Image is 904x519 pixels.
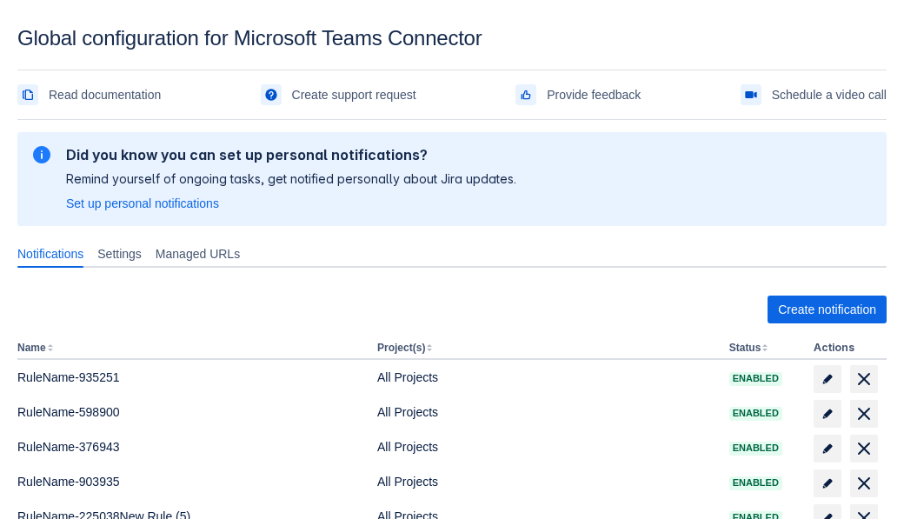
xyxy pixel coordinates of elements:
[821,442,834,456] span: edit
[854,473,874,494] span: delete
[21,88,35,102] span: documentation
[821,372,834,386] span: edit
[377,438,715,456] div: All Projects
[49,81,161,109] span: Read documentation
[261,81,416,109] a: Create support request
[547,81,641,109] span: Provide feedback
[778,296,876,323] span: Create notification
[156,245,240,263] span: Managed URLs
[17,473,363,490] div: RuleName-903935
[821,476,834,490] span: edit
[377,342,425,354] button: Project(s)
[17,369,363,386] div: RuleName-935251
[772,81,887,109] span: Schedule a video call
[729,409,782,418] span: Enabled
[729,478,782,488] span: Enabled
[854,403,874,424] span: delete
[515,81,641,109] a: Provide feedback
[377,369,715,386] div: All Projects
[377,403,715,421] div: All Projects
[377,473,715,490] div: All Projects
[66,195,219,212] a: Set up personal notifications
[729,342,761,354] button: Status
[264,88,278,102] span: support
[854,369,874,389] span: delete
[17,342,46,354] button: Name
[741,81,887,109] a: Schedule a video call
[66,146,516,163] h2: Did you know you can set up personal notifications?
[744,88,758,102] span: videoCall
[729,374,782,383] span: Enabled
[729,443,782,453] span: Enabled
[807,337,887,360] th: Actions
[17,245,83,263] span: Notifications
[821,407,834,421] span: edit
[97,245,142,263] span: Settings
[17,81,161,109] a: Read documentation
[292,81,416,109] span: Create support request
[854,438,874,459] span: delete
[768,296,887,323] button: Create notification
[31,144,52,165] span: information
[17,403,363,421] div: RuleName-598900
[17,26,887,50] div: Global configuration for Microsoft Teams Connector
[66,170,516,188] p: Remind yourself of ongoing tasks, get notified personally about Jira updates.
[17,438,363,456] div: RuleName-376943
[519,88,533,102] span: feedback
